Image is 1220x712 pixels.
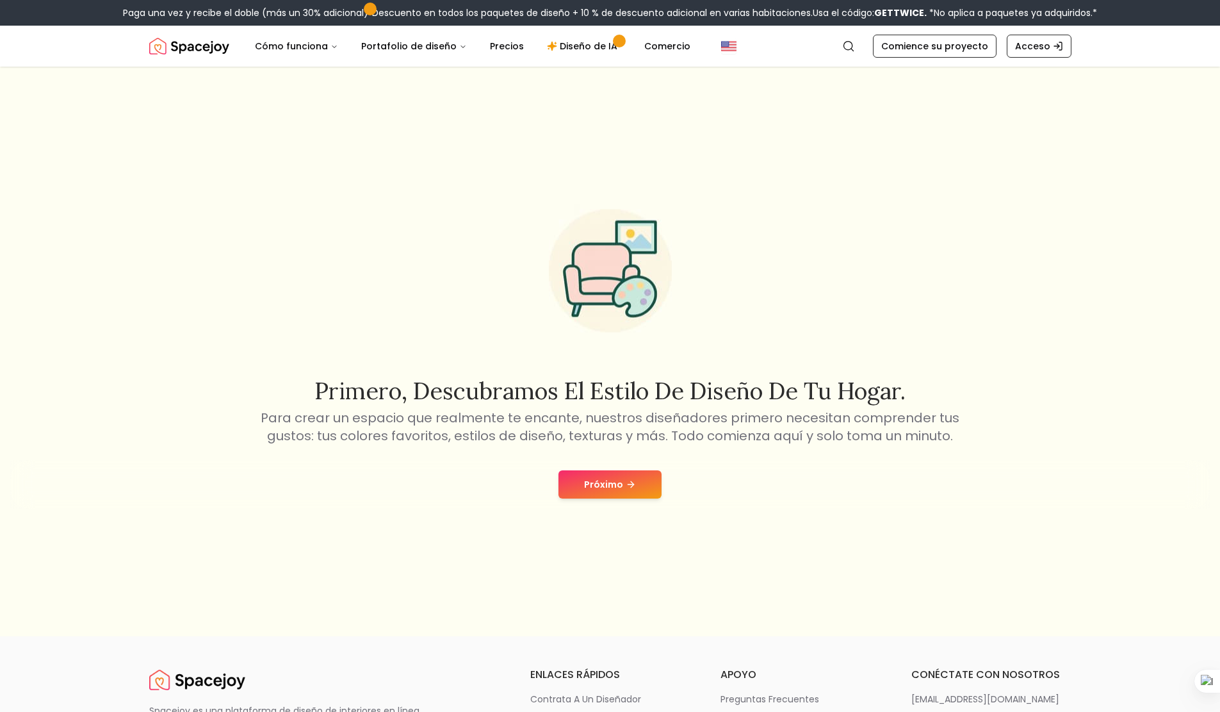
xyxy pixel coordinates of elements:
a: Alegría espacial [149,667,245,693]
font: GETTWICE. [874,6,927,19]
font: Usa el código: [813,6,874,19]
font: Comience su proyecto [881,40,988,53]
button: Cómo funciona [245,33,348,59]
a: Comercio [634,33,701,59]
font: Acceso [1015,40,1050,53]
img: Logotipo de Spacejoy [149,33,229,59]
font: Primero, descubramos el estilo de diseño de tu hogar. [314,376,906,406]
font: Próximo [584,478,623,491]
a: Comience su proyecto [873,35,996,58]
a: Alegría espacial [149,33,229,59]
font: Preguntas frecuentes [720,693,819,706]
button: Portafolio de diseño [351,33,477,59]
font: [EMAIL_ADDRESS][DOMAIN_NAME] [911,693,1059,706]
font: Conéctate con nosotros [911,667,1060,682]
font: enlaces rápidos [530,667,620,682]
font: Descuento en todos los paquetes de diseño + 10 % de descuento adicional en varias habitaciones. [372,6,813,19]
a: Preguntas frecuentes [720,693,881,706]
img: Estados Unidos [721,38,736,54]
font: Paga una vez y recibe el doble (más un 30% adicional) [123,6,368,19]
font: contrata a un diseñador [530,693,641,706]
a: Diseño de IA [537,33,631,59]
button: Próximo [558,470,662,499]
img: Logotipo de Spacejoy [149,667,245,693]
font: Precios [490,40,524,53]
font: Diseño de IA [560,40,617,53]
font: *No aplica a paquetes ya adquiridos.* [929,6,1097,19]
font: Comercio [644,40,690,53]
nav: Global [149,26,1071,67]
font: Cómo funciona [255,40,328,53]
nav: Principal [245,33,701,59]
a: [EMAIL_ADDRESS][DOMAIN_NAME] [911,693,1071,706]
a: contrata a un diseñador [530,693,690,706]
img: Ilustración del cuestionario de estilo de inicio [528,189,692,353]
a: Precios [480,33,534,59]
a: Acceso [1007,35,1071,58]
font: Portafolio de diseño [361,40,457,53]
font: apoyo [720,667,756,682]
font: Para crear un espacio que realmente te encante, nuestros diseñadores primero necesitan comprender... [261,409,959,445]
